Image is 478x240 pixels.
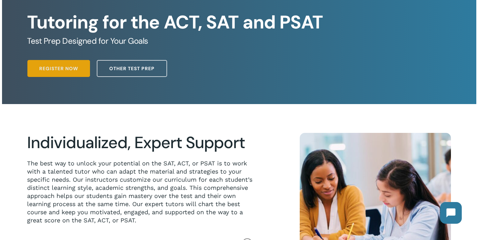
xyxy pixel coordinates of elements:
h2: Individualized, Expert Support [27,133,252,153]
span: Register Now [39,65,78,72]
p: The best way to unlock your potential on the SAT, ACT, or PSAT is to work with a talented tutor w... [27,159,252,224]
h5: Test Prep Designed for Your Goals [27,36,451,46]
h1: Tutoring for the ACT, SAT and PSAT [27,12,451,33]
iframe: Chatbot [433,195,469,231]
span: Other Test Prep [109,65,155,72]
a: Register Now [27,60,90,77]
a: Other Test Prep [97,60,167,77]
